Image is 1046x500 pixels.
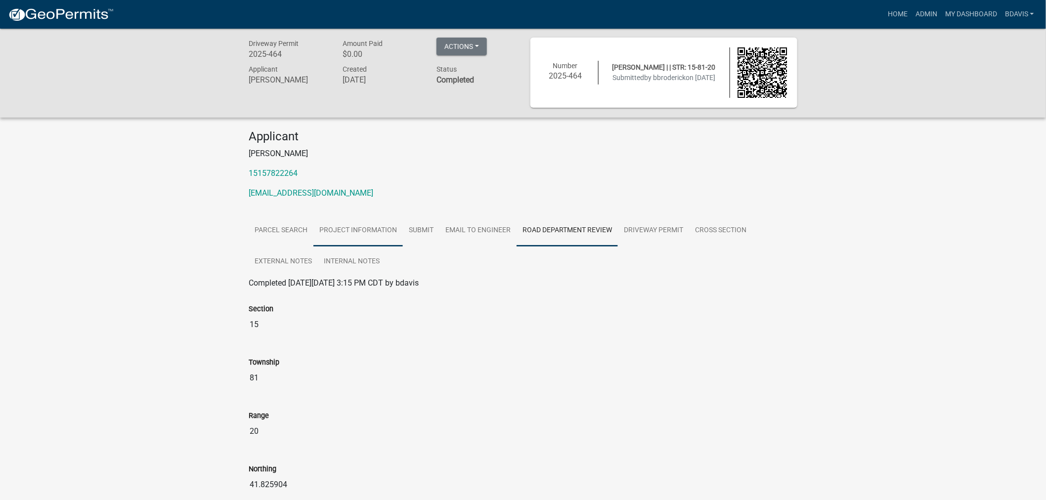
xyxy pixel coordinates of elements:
[517,215,618,247] a: Road Department Review
[249,168,298,178] a: 15157822264
[540,71,591,81] h6: 2025-464
[644,74,686,82] span: by bbroderick
[738,47,788,98] img: QR code
[436,38,487,55] button: Actions
[249,75,328,84] h6: [PERSON_NAME]
[249,466,276,473] label: Northing
[343,65,367,73] span: Created
[1001,5,1038,24] a: bdavis
[249,65,278,73] span: Applicant
[313,215,403,247] a: Project Information
[249,49,328,59] h6: 2025-464
[941,5,1001,24] a: My Dashboard
[436,65,457,73] span: Status
[436,75,474,84] strong: Completed
[689,215,752,247] a: Cross Section
[249,278,419,288] span: Completed [DATE][DATE] 3:15 PM CDT by bdavis
[249,188,373,198] a: [EMAIL_ADDRESS][DOMAIN_NAME]
[553,62,578,70] span: Number
[249,215,313,247] a: Parcel search
[884,5,912,24] a: Home
[249,306,273,313] label: Section
[249,148,797,160] p: [PERSON_NAME]
[318,246,386,278] a: Internal Notes
[343,75,422,84] h6: [DATE]
[403,215,439,247] a: Submit
[612,74,715,82] span: Submitted on [DATE]
[249,129,797,144] h4: Applicant
[343,40,383,47] span: Amount Paid
[439,215,517,247] a: Email to Engineer
[249,246,318,278] a: External Notes
[249,40,299,47] span: Driveway Permit
[612,63,716,71] span: [PERSON_NAME] | | STR: 15-81-20
[249,359,279,366] label: Township
[343,49,422,59] h6: $0.00
[618,215,689,247] a: Driveway Permit
[912,5,941,24] a: Admin
[249,413,269,419] label: Range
